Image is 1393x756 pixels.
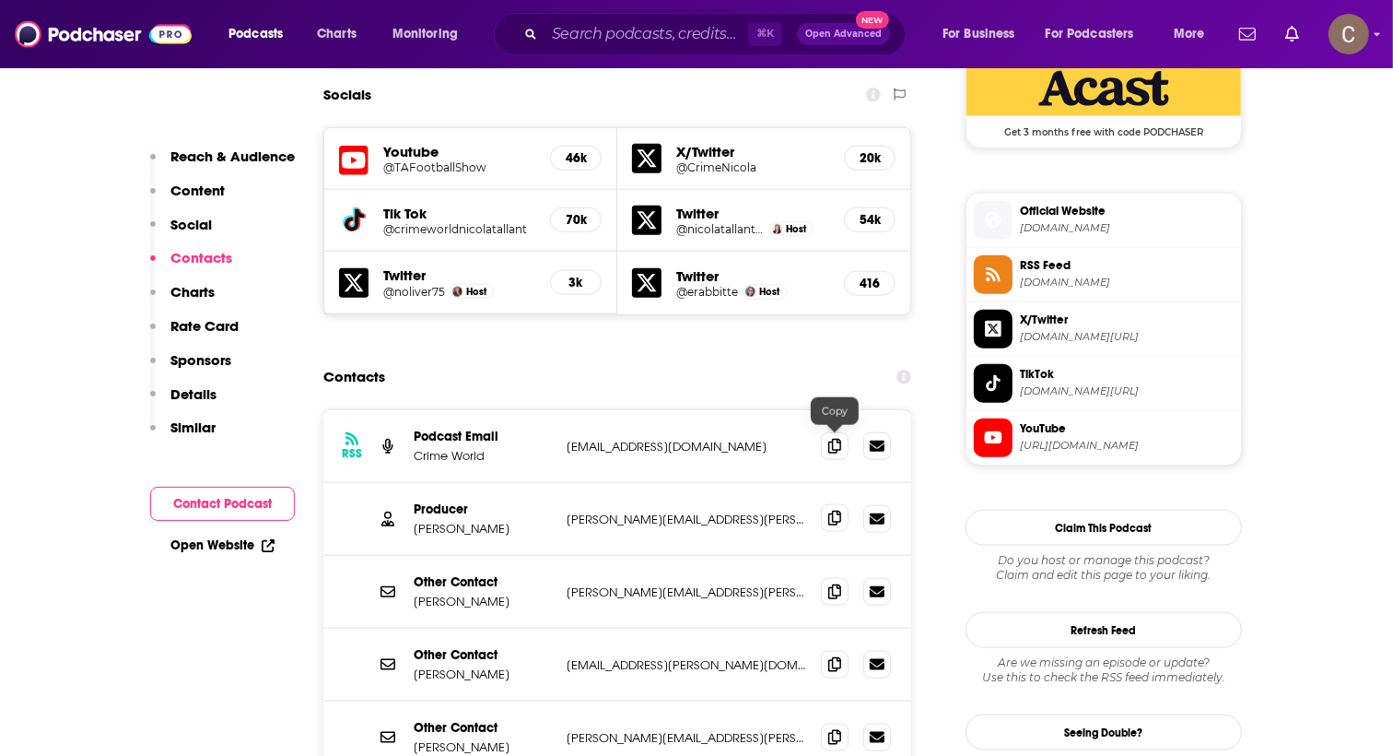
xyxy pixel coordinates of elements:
[414,429,552,444] p: Podcast Email
[383,205,535,222] h5: Tik Tok
[1020,312,1234,328] span: X/Twitter
[383,222,535,236] h5: @crimeworldnicolatallant
[1020,221,1234,235] span: sundayworld.com
[414,448,552,464] p: Crime World
[305,19,368,49] a: Charts
[676,267,829,285] h5: Twitter
[216,19,307,49] button: open menu
[380,19,482,49] button: open menu
[567,657,806,673] p: [EMAIL_ADDRESS][PERSON_NAME][DOMAIN_NAME]
[323,360,385,395] h2: Contacts
[1034,19,1161,49] button: open menu
[966,553,1242,583] div: Claim and edit this page to your liking.
[966,510,1242,546] button: Claim This Podcast
[383,143,535,160] h5: Youtube
[1020,439,1234,453] span: https://www.youtube.com/@TAFootballShow
[942,21,1015,47] span: For Business
[1020,420,1234,437] span: YouTube
[860,276,880,291] h5: 416
[383,285,445,299] a: @noliver75
[150,148,295,182] button: Reach & Audience
[1329,14,1369,54] span: Logged in as clay.bolton
[676,160,829,174] a: @CrimeNicola
[317,21,357,47] span: Charts
[676,205,829,222] h5: Twitter
[511,13,923,55] div: Search podcasts, credits, & more...
[974,255,1234,294] a: RSS Feed[DOMAIN_NAME]
[745,287,755,297] img: Eimear Rabbitt
[150,385,217,419] button: Details
[323,77,371,112] h2: Socials
[228,21,283,47] span: Podcasts
[170,351,231,369] p: Sponsors
[676,143,829,160] h5: X/Twitter
[544,19,748,49] input: Search podcasts, credits, & more...
[170,537,275,553] a: Open Website
[566,275,586,290] h5: 3k
[150,419,216,453] button: Similar
[452,287,462,297] img: Niall Donald
[567,512,806,527] p: [PERSON_NAME][EMAIL_ADDRESS][PERSON_NAME][DOMAIN_NAME]
[383,160,535,174] a: @TAFootballShow
[1278,18,1306,50] a: Show notifications dropdown
[1161,19,1228,49] button: open menu
[466,286,486,298] span: Host
[1329,14,1369,54] button: Show profile menu
[150,249,232,283] button: Contacts
[1020,384,1234,398] span: tiktok.com/@crimeworldnicolatallant
[1020,203,1234,219] span: Official Website
[930,19,1038,49] button: open menu
[414,647,552,663] p: Other Contact
[170,182,225,199] p: Content
[170,249,232,266] p: Contacts
[392,21,458,47] span: Monitoring
[966,656,1242,685] div: Are we missing an episode or update? Use this to check the RSS feed immediately.
[414,574,552,590] p: Other Contact
[966,61,1241,136] a: Acast Deal: Get 3 months free with code PODCHASER
[150,351,231,385] button: Sponsors
[974,364,1234,403] a: TikTok[DOMAIN_NAME][URL]
[966,612,1242,648] button: Refresh Feed
[811,397,859,425] div: Copy
[966,116,1241,138] span: Get 3 months free with code PODCHASER
[383,266,535,284] h5: Twitter
[342,446,362,461] h3: RSS
[414,521,552,537] p: [PERSON_NAME]
[759,286,779,298] span: Host
[860,212,880,228] h5: 54k
[1020,366,1234,383] span: TikTok
[567,439,806,455] p: [EMAIL_ADDRESS][DOMAIN_NAME]
[966,553,1242,568] span: Do you host or manage this podcast?
[15,17,192,52] img: Podchaser - Follow, Share and Rate Podcasts
[974,310,1234,348] a: X/Twitter[DOMAIN_NAME][URL]
[1329,14,1369,54] img: User Profile
[414,739,552,755] p: [PERSON_NAME]
[676,285,738,299] a: @erabbitte
[676,222,765,236] a: @nicolatallantsw
[170,317,239,335] p: Rate Card
[170,419,216,436] p: Similar
[414,667,552,682] p: [PERSON_NAME]
[1020,257,1234,274] span: RSS Feed
[772,224,782,234] img: Nicola Tallant
[966,715,1242,750] a: Seeing Double?
[170,385,217,403] p: Details
[805,30,882,39] span: Open Advanced
[150,283,215,317] button: Charts
[150,317,239,351] button: Rate Card
[566,150,586,166] h5: 46k
[170,216,212,233] p: Social
[1046,21,1134,47] span: For Podcasters
[566,212,586,228] h5: 70k
[414,502,552,517] p: Producer
[170,148,295,165] p: Reach & Audience
[786,223,806,235] span: Host
[974,201,1234,240] a: Official Website[DOMAIN_NAME]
